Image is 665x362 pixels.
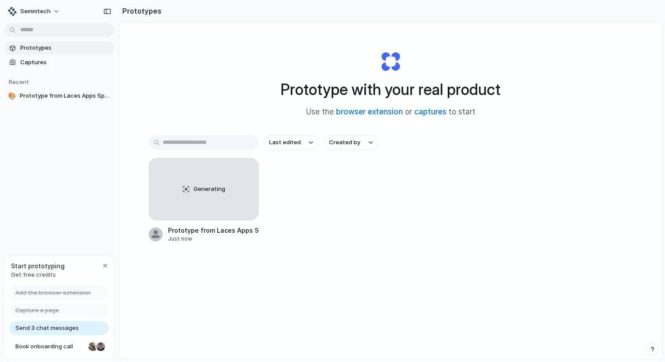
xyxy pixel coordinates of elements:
[20,58,111,67] span: Captures
[4,89,114,102] a: 🎨Prototype from Laces Apps Specification
[15,342,85,351] span: Book onboarding call
[95,341,106,352] div: Christian Iacullo
[306,106,475,118] span: Use the or to start
[168,226,259,235] div: Prototype from Laces Apps Specification
[15,306,59,315] span: Capture a page
[15,289,91,297] span: Add the browser extension
[20,44,111,52] span: Prototypes
[15,324,79,333] span: Send 3 chat messages
[9,78,29,85] span: Recent
[281,78,501,101] h1: Prototype with your real product
[168,235,259,243] div: Just now
[9,340,109,354] a: Book onboarding call
[4,56,114,69] a: Captures
[329,138,360,147] span: Created by
[4,4,64,18] button: Semmtech
[4,41,114,55] a: Prototypes
[8,91,16,100] div: 🎨
[149,158,259,243] a: GeneratingPrototype from Laces Apps SpecificationJust now
[11,271,65,279] span: Get free credits
[194,185,225,194] span: Generating
[269,138,301,147] span: Last edited
[11,261,65,271] span: Start prototyping
[414,107,446,116] a: captures
[88,341,98,352] div: Nicole Kubica
[119,6,161,16] h2: Prototypes
[324,135,378,150] button: Created by
[20,91,111,100] span: Prototype from Laces Apps Specification
[264,135,318,150] button: Last edited
[336,107,403,116] a: browser extension
[20,7,51,16] span: Semmtech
